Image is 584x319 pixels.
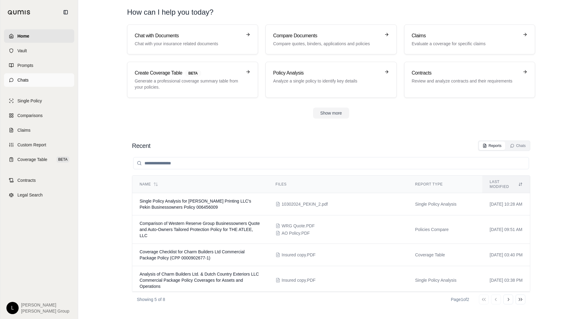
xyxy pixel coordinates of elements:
a: Prompts [4,59,74,72]
span: Insured copy.PDF [282,277,316,283]
button: Reports [479,141,505,150]
span: BETA [185,70,201,77]
p: Review and analyze contracts and their requirements [412,78,519,84]
td: Policies Compare [408,215,482,244]
h3: Policy Analysis [273,69,380,77]
a: ContractsReview and analyze contracts and their requirements [404,62,535,98]
p: Generate a professional coverage summary table from your policies. [135,78,242,90]
img: Qumis Logo [8,10,31,15]
p: Analyze a single policy to identify key details [273,78,380,84]
h3: Chat with Documents [135,32,242,39]
span: Coverage Checklist for Charm Builders Ltd Commercial Package Policy (CPP 0000902677-1) [140,249,245,260]
span: Legal Search [17,192,43,198]
div: Chats [510,143,526,148]
h3: Claims [412,32,519,39]
span: Coverage Table [17,156,47,163]
span: Chats [17,77,29,83]
h2: Recent [132,141,150,150]
h3: Compare Documents [273,32,380,39]
a: Compare DocumentsCompare quotes, binders, applications and policies [265,24,396,54]
a: ClaimsEvaluate a coverage for specific claims [404,24,535,54]
a: Chat with DocumentsChat with your insurance related documents [127,24,258,54]
div: Name [140,182,261,187]
a: Coverage TableBETA [4,153,74,166]
a: Claims [4,123,74,137]
div: L [6,302,19,314]
div: Page 1 of 2 [451,296,469,302]
span: [PERSON_NAME] [21,302,69,308]
td: [DATE] 09:51 AM [482,215,530,244]
a: Create Coverage TableBETAGenerate a professional coverage summary table from your policies. [127,62,258,98]
span: Prompts [17,62,33,68]
td: Coverage Table [408,244,482,266]
th: Files [268,176,408,193]
button: Show more [313,108,349,119]
p: Chat with your insurance related documents [135,41,242,47]
td: Single Policy Analysis [408,266,482,295]
span: WRG Quote.PDF [282,223,315,229]
span: [PERSON_NAME] Group [21,308,69,314]
span: Claims [17,127,31,133]
span: Analysis of Charm Builders Ltd. & Dutch Country Exteriors LLC Commercial Package Policy Coverages... [140,272,259,289]
span: Vault [17,48,27,54]
h3: Contracts [412,69,519,77]
button: Chats [506,141,529,150]
span: Single Policy [17,98,42,104]
h1: How can I help you today? [127,7,535,17]
span: Home [17,33,29,39]
span: Comparison of Western Reserve Group Businessowners Quote and Auto-Owners Tailored Protection Poli... [140,221,260,238]
th: Report Type [408,176,482,193]
a: Contracts [4,174,74,187]
div: Reports [483,143,502,148]
a: Legal Search [4,188,74,202]
span: Comparisons [17,112,42,119]
div: Last modified [490,179,523,189]
td: [DATE] 03:38 PM [482,266,530,295]
button: Collapse sidebar [61,7,71,17]
span: Contracts [17,177,36,183]
td: [DATE] 03:40 PM [482,244,530,266]
span: Single Policy Analysis for Schlabach Printing LLC's Pekin Businessowners Policy 006456009 [140,199,251,210]
a: Comparisons [4,109,74,122]
span: Custom Report [17,142,46,148]
a: Vault [4,44,74,57]
p: Showing 5 of 8 [137,296,165,302]
a: Single Policy [4,94,74,108]
span: BETA [57,156,69,163]
td: [DATE] 10:28 AM [482,193,530,215]
span: AO Policy.PDF [282,230,310,236]
a: Home [4,29,74,43]
span: 10302024_PEKIN_2.pdf [282,201,328,207]
p: Evaluate a coverage for specific claims [412,41,519,47]
a: Chats [4,73,74,87]
p: Compare quotes, binders, applications and policies [273,41,380,47]
h3: Create Coverage Table [135,69,242,77]
span: Insured copy.PDF [282,252,316,258]
td: Single Policy Analysis [408,193,482,215]
a: Custom Report [4,138,74,152]
a: Policy AnalysisAnalyze a single policy to identify key details [265,62,396,98]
